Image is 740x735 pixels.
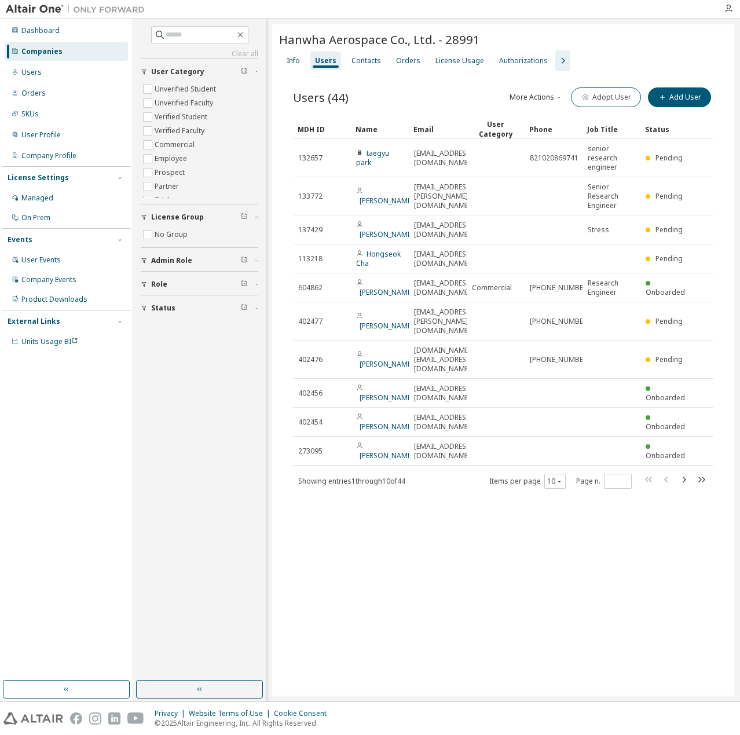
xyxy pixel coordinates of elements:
[298,476,405,486] span: Showing entries 1 through 10 of 44
[360,321,413,331] a: [PERSON_NAME]
[646,451,685,460] span: Onboarded
[646,393,685,403] span: Onboarded
[414,413,472,432] span: [EMAIL_ADDRESS][DOMAIN_NAME]
[588,225,609,235] span: Stress
[3,712,63,725] img: altair_logo.svg
[298,153,323,163] span: 132657
[655,191,683,201] span: Pending
[141,49,258,58] a: Clear all
[151,213,204,222] span: License Group
[547,477,563,486] button: 10
[356,120,404,138] div: Name
[141,204,258,230] button: License Group
[351,56,381,65] div: Contacts
[6,3,151,15] img: Altair One
[155,180,181,193] label: Partner
[356,249,401,268] a: Hongseok Cha
[298,283,323,292] span: 604862
[155,96,215,110] label: Unverified Faculty
[155,709,189,718] div: Privacy
[151,67,204,76] span: User Category
[298,120,346,138] div: MDH ID
[414,182,472,210] span: [EMAIL_ADDRESS][PERSON_NAME][DOMAIN_NAME]
[155,718,334,728] p: © 2025 Altair Engineering, Inc. All Rights Reserved.
[108,712,120,725] img: linkedin.svg
[414,384,472,403] span: [EMAIL_ADDRESS][DOMAIN_NAME]
[360,422,413,432] a: [PERSON_NAME]
[21,213,50,222] div: On Prem
[21,68,42,77] div: Users
[645,120,694,138] div: Status
[571,87,641,107] button: Adopt User
[655,316,683,326] span: Pending
[298,447,323,456] span: 273095
[8,235,32,244] div: Events
[298,254,323,264] span: 113218
[155,124,207,138] label: Verified Faculty
[298,389,323,398] span: 402456
[435,56,484,65] div: License Usage
[414,221,472,239] span: [EMAIL_ADDRESS][DOMAIN_NAME]
[588,144,635,172] span: senior research engineer
[21,47,63,56] div: Companies
[576,474,632,489] span: Page n.
[499,56,548,65] div: Authorizations
[315,56,336,65] div: Users
[279,31,480,47] span: Hanwha Aerospace Co., Ltd. - 28991
[21,275,76,284] div: Company Events
[530,355,589,364] span: [PHONE_NUMBER]
[655,153,683,163] span: Pending
[655,354,683,364] span: Pending
[141,295,258,321] button: Status
[155,166,187,180] label: Prospect
[508,87,564,107] button: More Actions
[127,712,144,725] img: youtube.svg
[70,712,82,725] img: facebook.svg
[471,119,520,139] div: User Category
[8,173,69,182] div: License Settings
[21,26,60,35] div: Dashboard
[360,229,413,239] a: [PERSON_NAME]
[21,89,46,98] div: Orders
[360,451,413,460] a: [PERSON_NAME]
[587,120,636,138] div: Job Title
[155,110,210,124] label: Verified Student
[489,474,566,489] span: Items per page
[274,709,334,718] div: Cookie Consent
[360,196,413,206] a: [PERSON_NAME]
[141,59,258,85] button: User Category
[298,418,323,427] span: 402454
[21,193,53,203] div: Managed
[414,149,472,167] span: [EMAIL_ADDRESS][DOMAIN_NAME]
[414,442,472,460] span: [EMAIL_ADDRESS][DOMAIN_NAME]
[241,256,248,265] span: Clear filter
[530,153,578,163] span: 821020869741
[298,317,323,326] span: 402477
[588,182,635,210] span: Senior Research Engineer
[241,213,248,222] span: Clear filter
[298,225,323,235] span: 137429
[414,250,472,268] span: [EMAIL_ADDRESS][DOMAIN_NAME]
[655,225,683,235] span: Pending
[413,120,462,138] div: Email
[356,148,389,167] a: taegyu park
[189,709,274,718] div: Website Terms of Use
[155,193,171,207] label: Trial
[472,283,512,292] span: Commercial
[414,308,472,335] span: [EMAIL_ADDRESS][PERSON_NAME][DOMAIN_NAME]
[151,280,167,289] span: Role
[360,393,413,403] a: [PERSON_NAME]
[530,283,589,292] span: [PHONE_NUMBER]
[155,82,218,96] label: Unverified Student
[360,287,413,297] a: [PERSON_NAME]
[241,303,248,313] span: Clear filter
[141,272,258,297] button: Role
[298,355,323,364] span: 402476
[155,152,189,166] label: Employee
[21,337,78,346] span: Units Usage BI
[646,422,685,432] span: Onboarded
[530,317,589,326] span: [PHONE_NUMBER]
[298,192,323,201] span: 133772
[588,279,635,297] span: Research Engineer
[8,317,60,326] div: External Links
